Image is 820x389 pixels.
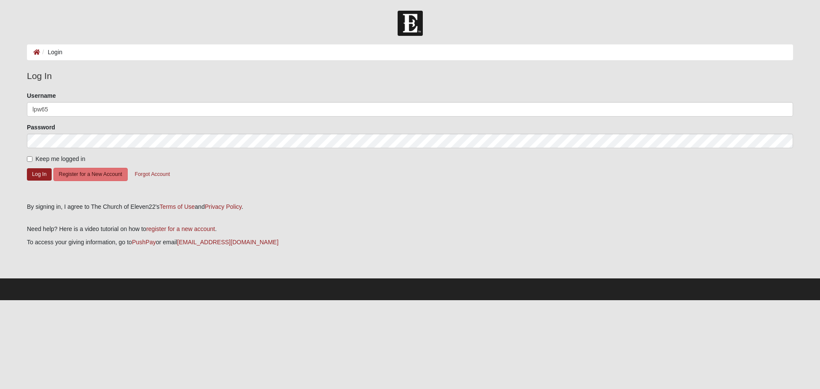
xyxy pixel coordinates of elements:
[27,202,793,211] div: By signing in, I agree to The Church of Eleven22's and .
[132,239,156,246] a: PushPay
[35,155,85,162] span: Keep me logged in
[146,225,215,232] a: register for a new account
[160,203,195,210] a: Terms of Use
[398,11,423,36] img: Church of Eleven22 Logo
[27,156,32,162] input: Keep me logged in
[205,203,241,210] a: Privacy Policy
[40,48,62,57] li: Login
[177,239,278,246] a: [EMAIL_ADDRESS][DOMAIN_NAME]
[27,91,56,100] label: Username
[129,168,176,181] button: Forgot Account
[27,69,793,83] legend: Log In
[53,168,128,181] button: Register for a New Account
[27,225,793,234] p: Need help? Here is a video tutorial on how to .
[27,123,55,132] label: Password
[27,238,793,247] p: To access your giving information, go to or email
[27,168,52,181] button: Log In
